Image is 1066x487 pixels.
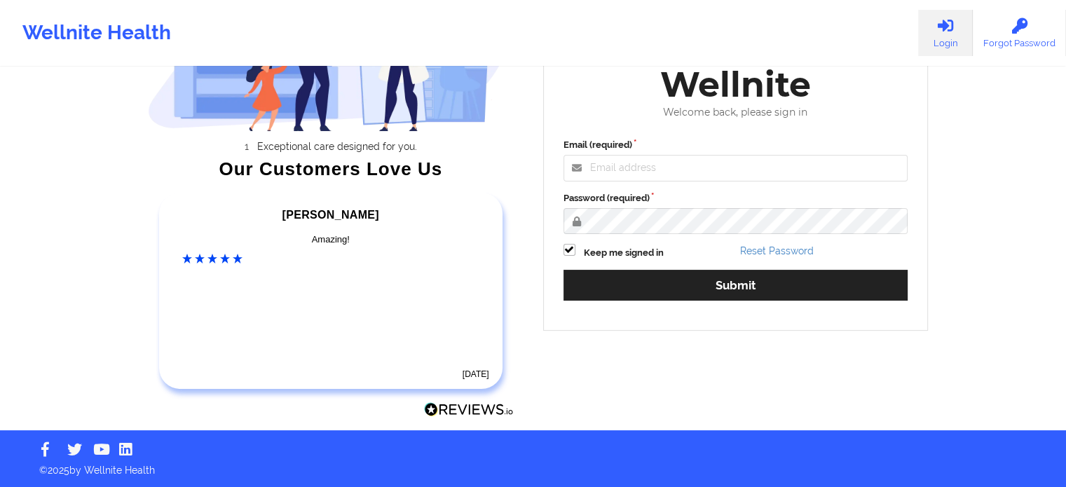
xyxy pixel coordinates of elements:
p: © 2025 by Wellnite Health [29,453,1037,477]
img: Reviews.io Logo [424,402,514,417]
button: Submit [563,270,908,300]
label: Email (required) [563,138,908,152]
input: Email address [563,155,908,181]
div: Amazing! [182,233,479,247]
div: Welcome back, please sign in [554,107,918,118]
li: Exceptional care designed for you. [160,141,514,152]
span: [PERSON_NAME] [282,209,379,221]
label: Keep me signed in [584,246,664,260]
time: [DATE] [463,369,489,379]
a: Login [918,10,973,56]
div: Our Customers Love Us [148,162,514,176]
a: Reset Password [740,245,814,256]
a: Reviews.io Logo [424,402,514,420]
label: Password (required) [563,191,908,205]
a: Forgot Password [973,10,1066,56]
